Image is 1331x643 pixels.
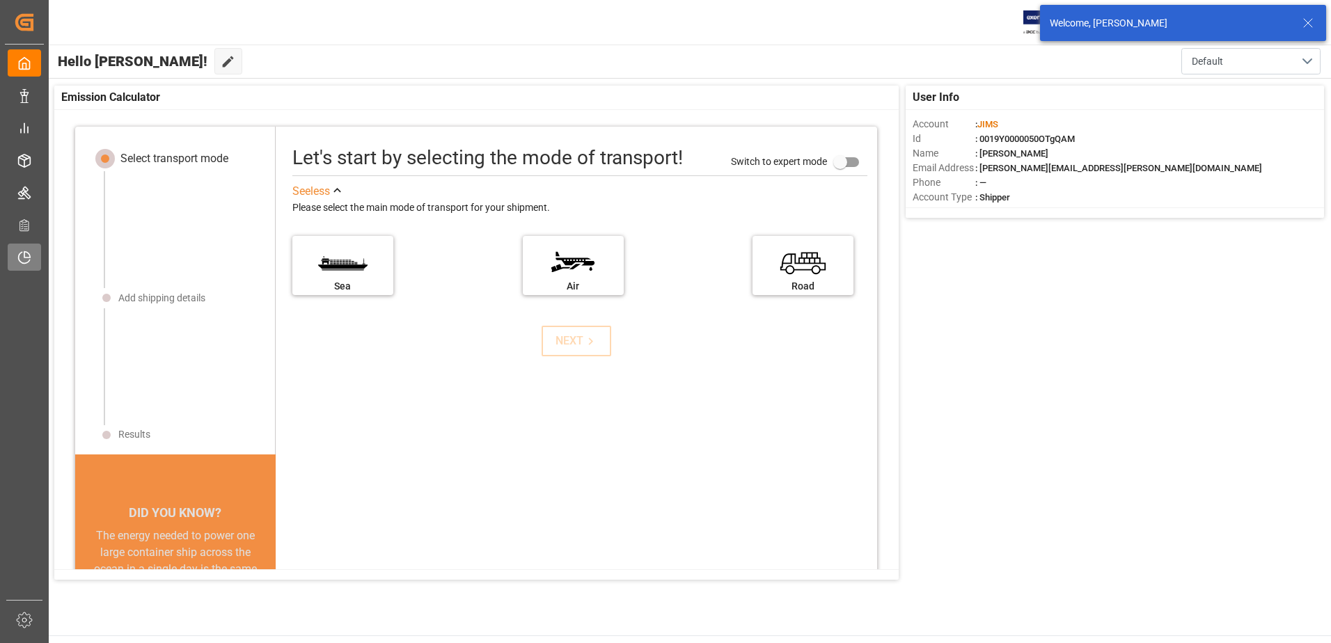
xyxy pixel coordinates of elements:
div: See less [292,183,330,200]
span: Account [913,117,975,132]
span: Emission Calculator [61,89,160,106]
div: Road [759,279,846,294]
span: Name [913,146,975,161]
div: The energy needed to power one large container ship across the ocean in a single day is the same ... [92,527,259,628]
span: Id [913,132,975,146]
div: Sea [299,279,386,294]
span: : [PERSON_NAME][EMAIL_ADDRESS][PERSON_NAME][DOMAIN_NAME] [975,163,1262,173]
span: Default [1192,54,1223,69]
button: open menu [1181,48,1321,74]
div: DID YOU KNOW? [75,498,276,527]
span: User Info [913,89,959,106]
div: Select transport mode [120,150,228,167]
div: NEXT [556,333,598,349]
img: Exertis%20JAM%20-%20Email%20Logo.jpg_1722504956.jpg [1023,10,1071,35]
div: Let's start by selecting the mode of transport! [292,143,683,173]
span: : [975,119,998,129]
div: Please select the main mode of transport for your shipment. [292,200,867,216]
span: : Shipper [975,192,1010,203]
span: : [PERSON_NAME] [975,148,1048,159]
span: Hello [PERSON_NAME]! [58,48,207,74]
span: Account Type [913,190,975,205]
div: Results [118,427,150,442]
span: : 0019Y0000050OTgQAM [975,134,1075,144]
div: Welcome, [PERSON_NAME] [1050,16,1289,31]
span: Email Address [913,161,975,175]
span: Phone [913,175,975,190]
span: JIMS [977,119,998,129]
button: NEXT [542,326,611,356]
span: Switch to expert mode [731,155,827,166]
div: Add shipping details [118,291,205,305]
span: : — [975,177,986,188]
div: Air [530,279,617,294]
